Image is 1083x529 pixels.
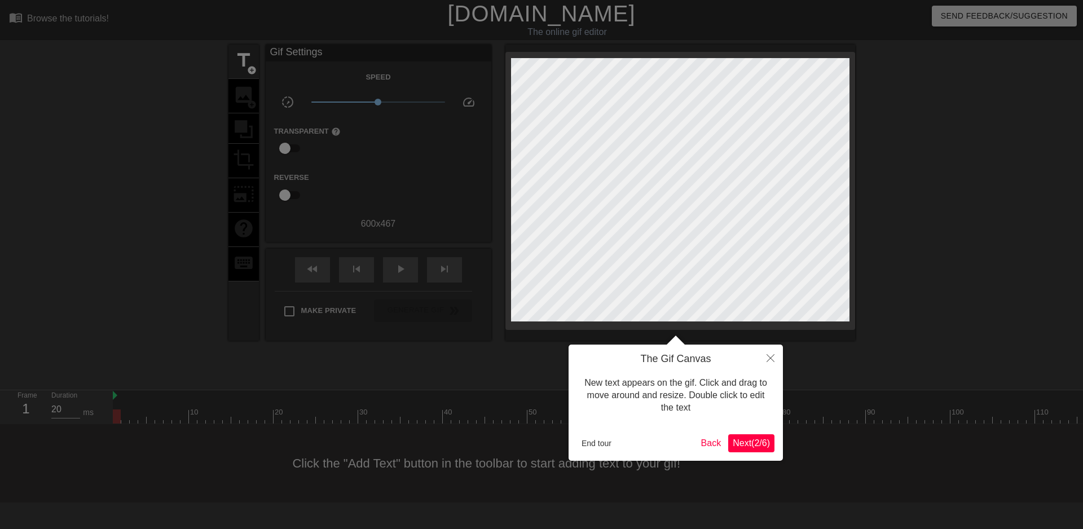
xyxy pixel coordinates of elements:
button: Close [758,345,783,371]
button: Next [728,434,774,452]
button: End tour [577,435,616,452]
div: New text appears on the gif. Click and drag to move around and resize. Double click to edit the text [577,365,774,426]
span: Next ( 2 / 6 ) [733,438,770,448]
h4: The Gif Canvas [577,353,774,365]
button: Back [697,434,726,452]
